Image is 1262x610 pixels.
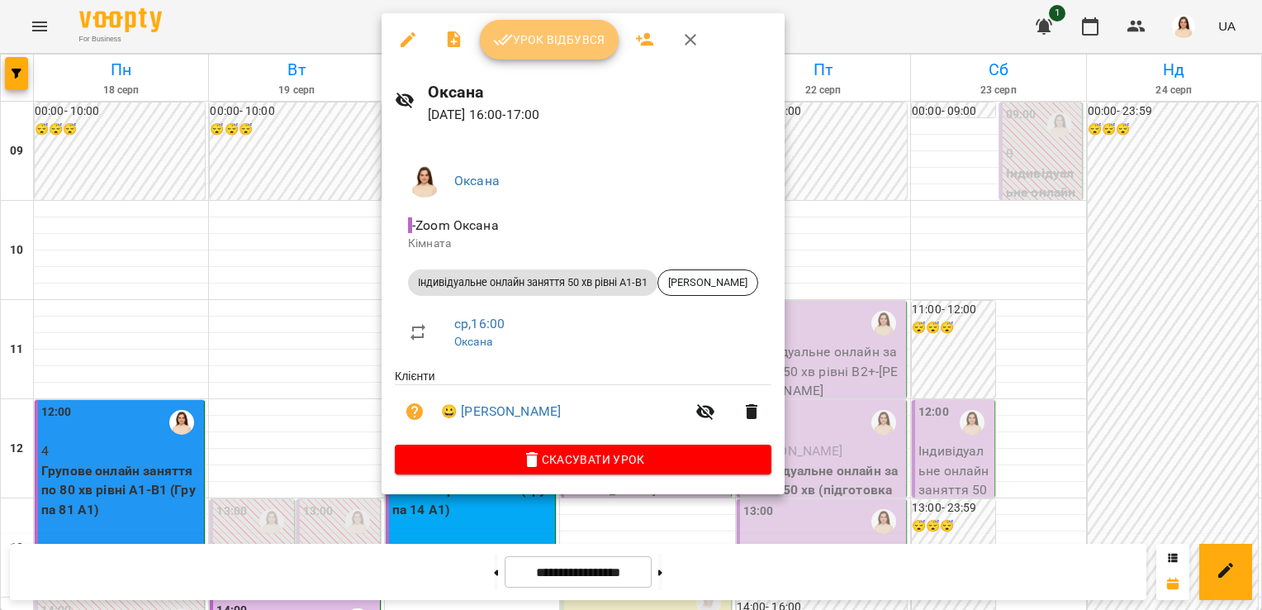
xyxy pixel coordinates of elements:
[408,275,657,290] span: Індивідуальне онлайн заняття 50 хв рівні А1-В1
[493,30,605,50] span: Урок відбувся
[454,316,505,331] a: ср , 16:00
[395,392,434,431] button: Візит ще не сплачено. Додати оплату?
[454,335,492,348] a: Оксана
[395,368,771,445] ul: Клієнти
[657,269,758,296] div: [PERSON_NAME]
[428,79,771,105] h6: Оксана
[441,402,561,422] a: 😀 [PERSON_NAME]
[480,20,619,60] button: Урок відбувся
[428,105,771,125] p: [DATE] 16:00 - 17:00
[408,236,758,252] p: Кімната
[658,275,757,290] span: [PERSON_NAME]
[395,445,771,474] button: Скасувати Урок
[408,164,441,198] img: 76124efe13172d74632d2d2d3678e7ed.png
[408,217,502,233] span: - Zoom Оксана
[408,450,758,469] span: Скасувати Урок
[454,173,500,188] a: Оксана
